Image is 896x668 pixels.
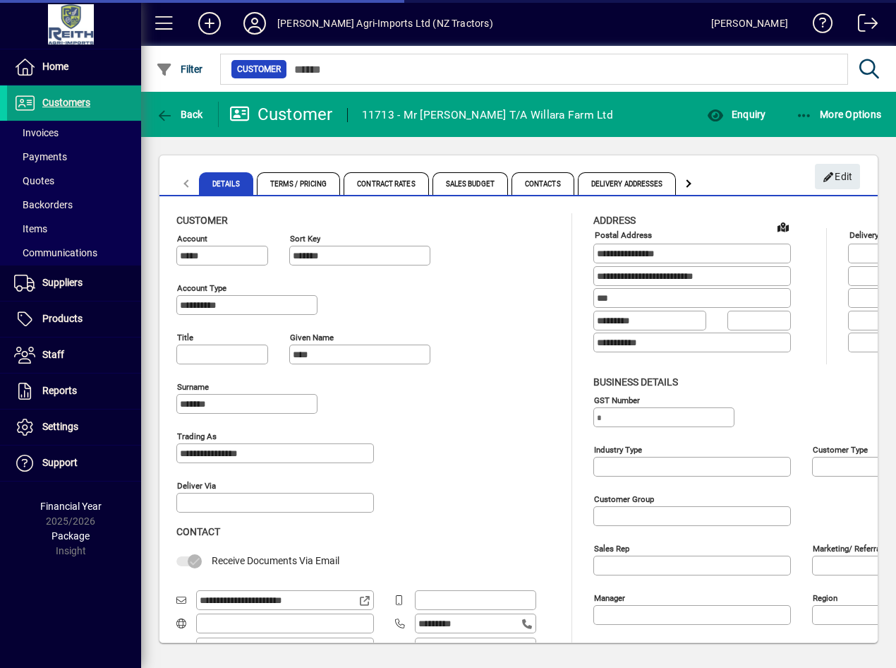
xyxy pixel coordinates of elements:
mat-label: Marketing/ Referral [813,543,883,553]
span: Products [42,313,83,324]
button: Add [187,11,232,36]
span: Financial Year [40,501,102,512]
div: 11713 - Mr [PERSON_NAME] T/A Willara Farm Ltd [362,104,613,126]
mat-label: Title [177,333,193,342]
mat-label: Industry type [594,444,642,454]
span: Payments [14,151,67,162]
button: More Options [792,102,885,127]
button: Back [152,102,207,127]
mat-label: Customer type [813,444,868,454]
mat-label: Account Type [177,283,226,293]
a: Support [7,446,141,481]
span: More Options [796,109,882,120]
span: Quotes [14,175,54,186]
a: Invoices [7,121,141,145]
mat-label: Manager [594,592,625,602]
a: Logout [847,3,878,49]
span: Edit [823,165,853,189]
span: Delivery Addresses [578,172,677,195]
span: Contact [176,526,220,537]
span: Terms / Pricing [257,172,341,195]
span: Backorders [14,199,73,210]
span: Package [52,530,90,542]
span: Customers [42,97,90,108]
span: Address [593,215,636,226]
span: Communications [14,247,97,258]
span: Contract Rates [344,172,428,195]
a: Staff [7,338,141,373]
a: Quotes [7,169,141,193]
mat-label: Account [177,234,207,244]
mat-label: Notes [594,642,616,652]
a: Items [7,217,141,241]
span: Home [42,61,68,72]
mat-label: GST Number [594,395,640,405]
a: View on map [772,215,794,238]
span: Customer [176,215,228,226]
a: Home [7,49,141,85]
a: Products [7,302,141,337]
span: Sales Budget [432,172,508,195]
span: Contacts [511,172,574,195]
mat-label: Given name [290,333,334,342]
mat-label: Deliver via [177,481,216,491]
button: Edit [815,164,860,189]
mat-label: Region [813,592,837,602]
mat-label: Trading as [177,431,217,441]
button: Filter [152,56,207,82]
a: Reports [7,374,141,409]
span: Items [14,223,47,234]
mat-label: Sales rep [594,543,629,553]
button: Enquiry [703,102,769,127]
button: Profile [232,11,277,36]
a: Suppliers [7,266,141,301]
span: Staff [42,349,64,360]
a: Backorders [7,193,141,217]
mat-label: Customer group [594,494,654,503]
span: Business details [593,376,678,388]
div: [PERSON_NAME] [711,12,788,35]
a: Knowledge Base [802,3,833,49]
span: Reports [42,385,77,396]
span: Invoices [14,127,59,138]
mat-label: Surname [177,382,209,392]
div: [PERSON_NAME] Agri-Imports Ltd (NZ Tractors) [277,12,493,35]
span: Customer [237,62,281,76]
span: Back [156,109,203,120]
div: Customer [229,103,333,126]
span: Details [199,172,253,195]
span: Support [42,457,78,468]
span: Filter [156,64,203,75]
a: Communications [7,241,141,265]
app-page-header-button: Back [141,102,219,127]
span: Suppliers [42,277,83,288]
span: Settings [42,421,78,432]
a: Settings [7,410,141,445]
span: Enquiry [707,109,765,120]
span: Receive Documents Via Email [212,555,339,566]
mat-label: Sort key [290,234,320,244]
a: Payments [7,145,141,169]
